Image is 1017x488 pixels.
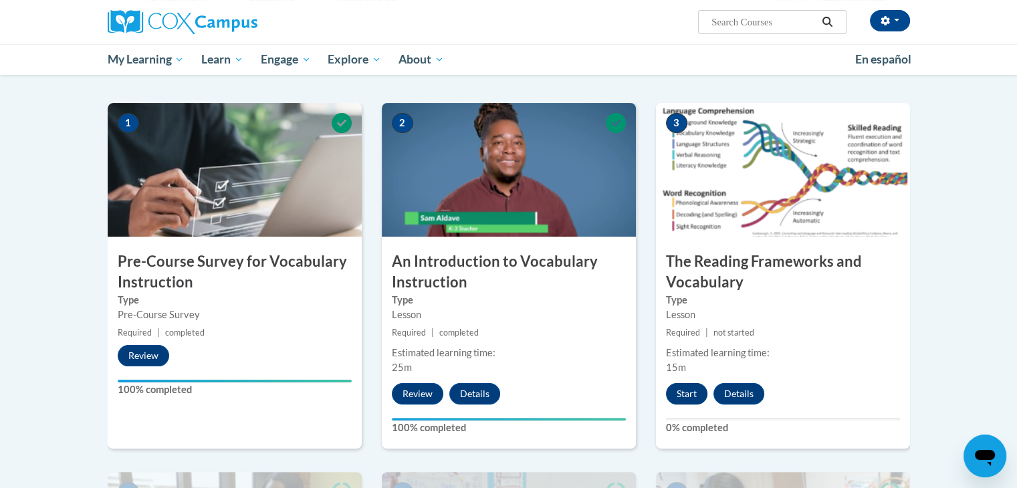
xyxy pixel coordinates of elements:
[666,328,700,338] span: Required
[439,328,479,338] span: completed
[108,10,362,34] a: Cox Campus
[392,328,426,338] span: Required
[390,44,453,75] a: About
[193,44,252,75] a: Learn
[319,44,390,75] a: Explore
[666,383,707,404] button: Start
[392,346,626,360] div: Estimated learning time:
[449,383,500,404] button: Details
[118,380,352,382] div: Your progress
[666,113,687,133] span: 3
[656,251,910,293] h3: The Reading Frameworks and Vocabulary
[713,383,764,404] button: Details
[382,251,636,293] h3: An Introduction to Vocabulary Instruction
[118,113,139,133] span: 1
[392,420,626,435] label: 100% completed
[666,346,900,360] div: Estimated learning time:
[392,362,412,373] span: 25m
[118,328,152,338] span: Required
[382,103,636,237] img: Course Image
[392,308,626,322] div: Lesson
[392,418,626,420] div: Your progress
[118,293,352,308] label: Type
[964,435,1006,477] iframe: Button to launch messaging window
[107,51,184,68] span: My Learning
[666,293,900,308] label: Type
[165,328,205,338] span: completed
[846,45,920,74] a: En español
[399,51,444,68] span: About
[252,44,320,75] a: Engage
[817,14,837,30] button: Search
[328,51,381,68] span: Explore
[88,44,930,75] div: Main menu
[666,420,900,435] label: 0% completed
[855,52,911,66] span: En español
[666,308,900,322] div: Lesson
[261,51,311,68] span: Engage
[656,103,910,237] img: Course Image
[431,328,434,338] span: |
[870,10,910,31] button: Account Settings
[157,328,160,338] span: |
[108,10,257,34] img: Cox Campus
[666,362,686,373] span: 15m
[710,14,817,30] input: Search Courses
[99,44,193,75] a: My Learning
[108,251,362,293] h3: Pre-Course Survey for Vocabulary Instruction
[118,345,169,366] button: Review
[713,328,754,338] span: not started
[392,293,626,308] label: Type
[392,383,443,404] button: Review
[705,328,708,338] span: |
[201,51,243,68] span: Learn
[118,308,352,322] div: Pre-Course Survey
[108,103,362,237] img: Course Image
[118,382,352,397] label: 100% completed
[392,113,413,133] span: 2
